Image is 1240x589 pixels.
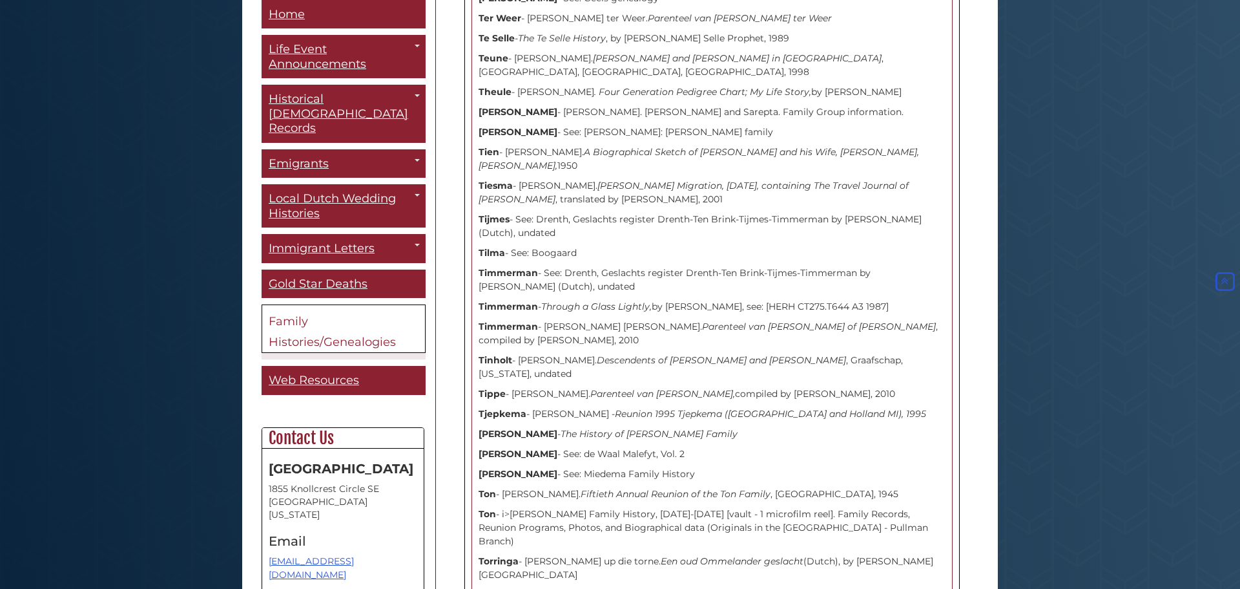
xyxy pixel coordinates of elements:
[750,86,811,98] i: My Life Story,
[479,354,512,366] strong: Tinholt
[479,32,945,45] p: - , by [PERSON_NAME] Selle Prophet, 1989
[479,427,945,441] p: -
[561,428,738,440] i: The History of [PERSON_NAME] Family
[269,43,366,72] span: Life Event Announcements
[479,213,945,240] p: - See: Drenth, Geslachts register Drenth-Ten Brink-Tijmes-Timmerman by [PERSON_NAME] (Dutch), und...
[262,149,426,178] a: Emigrants
[479,508,496,520] strong: Ton
[594,86,747,98] i: . Four Generation Pedigree Chart;
[593,52,882,64] i: [PERSON_NAME] and [PERSON_NAME] in [GEOGRAPHIC_DATA]
[269,482,417,521] address: 1855 Knollcrest Circle SE [GEOGRAPHIC_DATA][US_STATE]
[479,126,557,138] strong: [PERSON_NAME]
[479,321,538,332] strong: Timmerman
[479,52,945,79] p: - [PERSON_NAME]. , [GEOGRAPHIC_DATA], [GEOGRAPHIC_DATA], [GEOGRAPHIC_DATA], 1998
[615,408,926,420] i: Reunion 1995 Tjepkema ([GEOGRAPHIC_DATA] and Holland MI), 1995
[479,12,521,24] strong: Ter Weer
[269,242,375,256] span: Immigrant Letters
[262,85,426,144] a: Historical [DEMOGRAPHIC_DATA] Records
[479,555,945,582] p: - [PERSON_NAME] up die torne. (Dutch), by [PERSON_NAME][GEOGRAPHIC_DATA]
[702,321,936,332] i: Parenteel van [PERSON_NAME] of [PERSON_NAME]
[479,247,505,259] strong: Tilma
[479,267,538,279] strong: Timmerman
[479,106,557,118] strong: [PERSON_NAME]
[479,146,919,171] i: A Biographical Sketch of [PERSON_NAME] and his Wife, [PERSON_NAME], [PERSON_NAME],
[269,534,417,548] h4: Email
[479,52,508,64] strong: Teune
[269,7,305,21] span: Home
[262,428,424,449] h2: Contact Us
[479,387,945,401] p: - [PERSON_NAME]. compiled by [PERSON_NAME], 2010
[479,408,526,420] strong: Tjepkema
[479,105,945,119] p: - [PERSON_NAME]. [PERSON_NAME] and Sarepta. Family Group information.
[262,185,426,228] a: Local Dutch Wedding Histories
[479,467,945,481] p: - See: Miedema Family History
[479,468,557,480] strong: [PERSON_NAME]
[479,213,510,225] strong: Tijmes
[262,367,426,396] a: Web Resources
[479,448,557,460] strong: [PERSON_NAME]
[479,146,499,158] strong: Tien
[262,270,426,299] a: Gold Star Deaths
[479,125,945,139] p: - See: [PERSON_NAME]: [PERSON_NAME] family
[581,488,770,500] i: Fiftieth Annual Reunion of the Ton Family
[269,192,396,221] span: Local Dutch Wedding Histories
[269,277,367,291] span: Gold Star Deaths
[479,300,945,314] p: - by [PERSON_NAME], see: [HERH CT275.T644 A3 1987]
[479,179,945,206] p: - [PERSON_NAME]. , translated by [PERSON_NAME], 2001
[518,32,606,44] i: The Te Selle History
[661,555,803,567] i: Een oud Ommelander geslacht
[479,246,945,260] p: - See: Boogaard
[597,354,846,366] i: Descendents of [PERSON_NAME] and [PERSON_NAME]
[648,12,832,24] i: Parenteel van [PERSON_NAME] ter Weer
[479,301,538,312] strong: Timmerman
[262,305,426,354] a: Family Histories/Genealogies
[479,354,945,381] p: - [PERSON_NAME]. , Graafschap, [US_STATE], undated
[479,428,557,440] strong: [PERSON_NAME]
[269,461,413,477] strong: [GEOGRAPHIC_DATA]
[541,301,652,312] i: Through a Glass Lightly,
[269,315,396,350] span: Family Histories/Genealogies
[479,145,945,173] p: - [PERSON_NAME]. 1950
[269,92,408,136] span: Historical [DEMOGRAPHIC_DATA] Records
[479,320,945,347] p: - [PERSON_NAME] [PERSON_NAME]. , compiled by [PERSON_NAME], 2010
[479,180,513,191] strong: Tiesma
[479,12,945,25] p: - [PERSON_NAME] ter Weer.
[479,487,945,501] p: - [PERSON_NAME]. , [GEOGRAPHIC_DATA], 1945
[590,388,735,400] i: Parenteel van [PERSON_NAME],
[1213,276,1237,288] a: Back to Top
[262,36,426,79] a: Life Event Announcements
[479,32,515,44] strong: Te Selle
[269,374,359,388] span: Web Resources
[269,555,354,581] a: [EMAIL_ADDRESS][DOMAIN_NAME]
[479,180,909,205] i: [PERSON_NAME] Migration, [DATE], containing The Travel Journal of [PERSON_NAME]
[479,555,519,567] strong: Torringa
[479,447,945,461] p: - See: de Waal Malefyt, Vol. 2
[269,156,329,171] span: Emigrants
[479,266,945,294] p: - See: Drenth, Geslachts register Drenth-Ten Brink-Tijmes-Timmerman by [PERSON_NAME] (Dutch), und...
[262,235,426,264] a: Immigrant Letters
[479,388,506,400] strong: Tippe
[479,85,945,99] p: - [PERSON_NAME] by [PERSON_NAME]
[479,508,945,548] p: - i>[PERSON_NAME] Family History, [DATE]-[DATE] [vault - 1 microfilm reel]. Family Records, Reuni...
[479,488,496,500] strong: Ton
[479,86,512,98] strong: Theule
[479,407,945,421] p: - [PERSON_NAME] -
